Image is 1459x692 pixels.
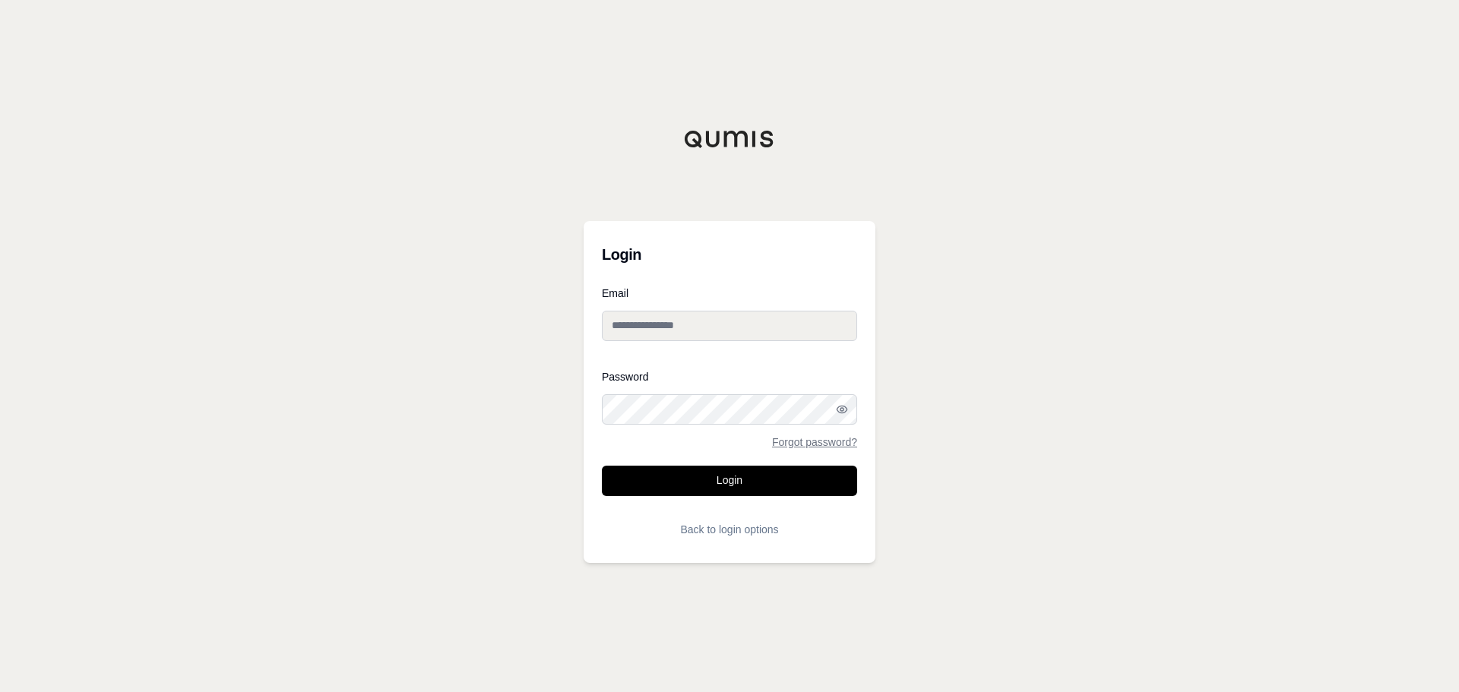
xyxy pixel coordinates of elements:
[602,371,857,382] label: Password
[602,514,857,545] button: Back to login options
[602,239,857,270] h3: Login
[602,466,857,496] button: Login
[602,288,857,299] label: Email
[684,130,775,148] img: Qumis
[772,437,857,447] a: Forgot password?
